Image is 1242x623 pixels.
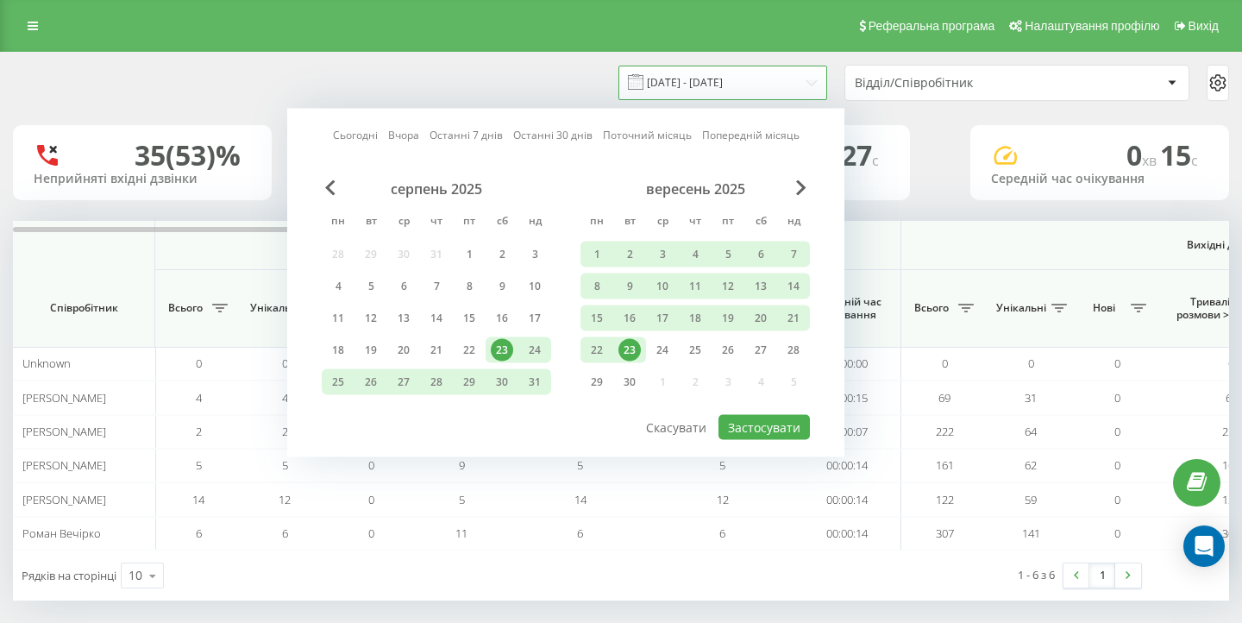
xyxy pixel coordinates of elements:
[22,525,101,541] span: Роман Вечірко
[327,371,349,393] div: 25
[1183,525,1225,567] div: Open Intercom Messenger
[522,210,548,236] abbr: неділя
[135,139,241,172] div: 35 (53)%
[750,339,772,362] div: 27
[777,337,810,363] div: нд 28 вер 2025 р.
[196,356,202,371] span: 0
[580,369,613,395] div: пн 29 вер 2025 р.
[354,337,387,363] div: вт 19 серп 2025 р.
[1142,151,1160,170] span: хв
[718,415,810,440] button: Застосувати
[282,356,288,371] span: 0
[1222,424,1240,439] span: 222
[282,525,288,541] span: 6
[793,449,901,482] td: 00:00:14
[491,243,513,266] div: 2
[425,275,448,298] div: 7
[458,371,480,393] div: 29
[651,243,674,266] div: 3
[513,127,593,143] a: Останні 30 днів
[580,274,613,299] div: пн 8 вер 2025 р.
[430,127,503,143] a: Останні 7 днів
[750,243,772,266] div: 6
[679,242,712,267] div: чт 4 вер 2025 р.
[618,339,641,362] div: 23
[1025,457,1037,473] span: 62
[577,525,583,541] span: 6
[28,301,140,315] span: Співробітник
[719,525,725,541] span: 6
[646,305,679,331] div: ср 17 вер 2025 р.
[486,369,518,395] div: сб 30 серп 2025 р.
[717,307,739,330] div: 19
[618,307,641,330] div: 16
[392,275,415,298] div: 6
[586,339,608,362] div: 22
[322,305,354,331] div: пн 11 серп 2025 р.
[744,274,777,299] div: сб 13 вер 2025 р.
[1114,356,1120,371] span: 0
[453,337,486,363] div: пт 22 серп 2025 р.
[282,457,288,473] span: 5
[717,339,739,362] div: 26
[1114,390,1120,406] span: 0
[459,457,465,473] span: 9
[613,274,646,299] div: вт 9 вер 2025 р.
[1022,525,1040,541] span: 141
[392,307,415,330] div: 13
[327,307,349,330] div: 11
[580,337,613,363] div: пн 22 вер 2025 р.
[458,307,480,330] div: 15
[524,307,546,330] div: 17
[748,210,774,236] abbr: субота
[22,457,106,473] span: [PERSON_NAME]
[360,275,382,298] div: 5
[613,369,646,395] div: вт 30 вер 2025 р.
[387,337,420,363] div: ср 20 серп 2025 р.
[392,371,415,393] div: 27
[580,180,810,198] div: вересень 2025
[796,180,806,196] span: Next Month
[684,243,706,266] div: 4
[22,356,71,371] span: Unknown
[936,492,954,507] span: 122
[613,337,646,363] div: вт 23 вер 2025 р.
[420,305,453,331] div: чт 14 серп 2025 р.
[936,457,954,473] span: 161
[279,492,291,507] span: 12
[682,210,708,236] abbr: четвер
[196,390,202,406] span: 4
[586,371,608,393] div: 29
[453,274,486,299] div: пт 8 серп 2025 р.
[1191,151,1198,170] span: c
[712,305,744,331] div: пт 19 вер 2025 р.
[192,492,204,507] span: 14
[782,307,805,330] div: 21
[518,242,551,267] div: нд 3 серп 2025 р.
[456,210,482,236] abbr: п’ятниця
[936,424,954,439] span: 222
[651,339,674,362] div: 24
[458,275,480,298] div: 8
[580,242,613,267] div: пн 1 вер 2025 р.
[744,305,777,331] div: сб 20 вер 2025 р.
[679,274,712,299] div: чт 11 вер 2025 р.
[782,339,805,362] div: 28
[459,492,465,507] span: 5
[646,337,679,363] div: ср 24 вер 2025 р.
[750,275,772,298] div: 13
[1082,301,1126,315] span: Нові
[391,210,417,236] abbr: середа
[586,275,608,298] div: 8
[777,242,810,267] div: нд 7 вер 2025 р.
[282,390,288,406] span: 4
[793,482,901,516] td: 00:00:14
[637,415,716,440] button: Скасувати
[750,307,772,330] div: 20
[333,127,378,143] a: Сьогодні
[360,339,382,362] div: 19
[322,274,354,299] div: пн 4 серп 2025 р.
[782,243,805,266] div: 7
[1025,424,1037,439] span: 64
[524,275,546,298] div: 10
